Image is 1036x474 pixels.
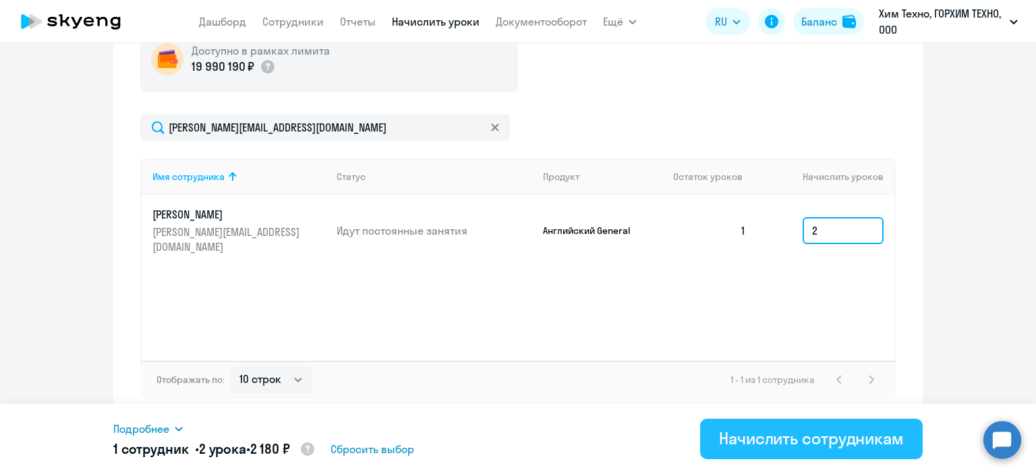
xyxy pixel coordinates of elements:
[152,171,326,183] div: Имя сотрудника
[603,8,637,35] button: Ещё
[113,440,316,460] h5: 1 сотрудник • •
[152,171,225,183] div: Имя сотрудника
[151,43,183,76] img: wallet-circle.png
[392,15,480,28] a: Начислить уроки
[872,5,1025,38] button: Хим Техно, ГОРХИМ ТЕХНО, ООО
[199,15,246,28] a: Дашборд
[250,440,290,457] span: 2 180 ₽
[262,15,324,28] a: Сотрудники
[192,43,330,58] h5: Доступно в рамках лимита
[152,225,304,254] p: [PERSON_NAME][EMAIL_ADDRESS][DOMAIN_NAME]
[879,5,1004,38] p: Хим Техно, ГОРХИМ ТЕХНО, ООО
[140,114,510,141] input: Поиск по имени, email, продукту или статусу
[730,374,815,386] span: 1 - 1 из 1 сотрудника
[113,421,169,437] span: Подробнее
[340,15,376,28] a: Отчеты
[199,440,246,457] span: 2 урока
[337,223,532,238] p: Идут постоянные занятия
[757,158,894,195] th: Начислить уроков
[715,13,727,30] span: RU
[543,171,579,183] div: Продукт
[156,374,225,386] span: Отображать по:
[496,15,587,28] a: Документооборот
[192,58,254,76] p: 19 990 190 ₽
[706,8,750,35] button: RU
[330,441,414,457] span: Сбросить выбор
[152,207,326,254] a: [PERSON_NAME][PERSON_NAME][EMAIL_ADDRESS][DOMAIN_NAME]
[337,171,532,183] div: Статус
[152,207,304,222] p: [PERSON_NAME]
[719,427,904,449] div: Начислить сотрудникам
[662,195,757,266] td: 1
[700,419,923,459] button: Начислить сотрудникам
[673,171,757,183] div: Остаток уроков
[801,13,837,30] div: Баланс
[793,8,864,35] button: Балансbalance
[842,15,856,28] img: balance
[543,171,663,183] div: Продукт
[543,225,644,237] p: Английский General
[673,171,743,183] span: Остаток уроков
[337,171,366,183] div: Статус
[603,13,623,30] span: Ещё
